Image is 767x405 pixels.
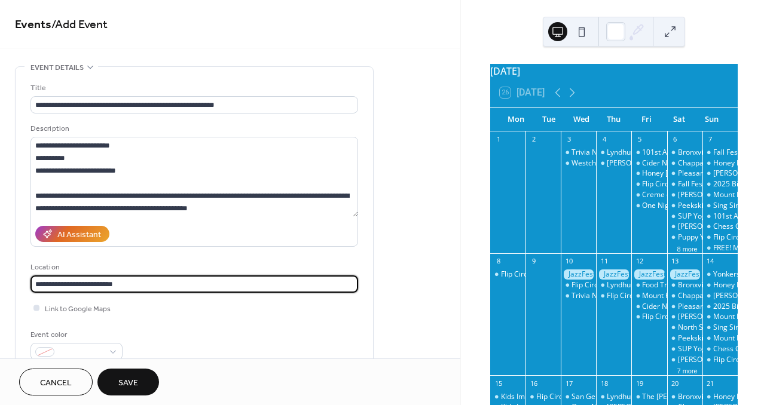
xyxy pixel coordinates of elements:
[631,148,667,158] div: 101st Annual Yorktown Grange Fair
[631,201,667,211] div: One Night of Queen performed by Gary Mullen & the Works
[631,302,667,312] div: Cider Nights with live music & food truck at Harvest Moon's Hardscrabble Cider
[673,365,702,375] button: 7 more
[565,108,598,131] div: Wed
[667,355,702,365] div: TASH Farmer's Market at Patriot's Park
[642,179,754,189] div: Flip Circus - [GEOGRAPHIC_DATA]
[642,312,754,322] div: Flip Circus - [GEOGRAPHIC_DATA]
[631,168,667,179] div: Honey Bee Grove Flower Farm - Sunset U-Pick Flowers
[642,291,734,301] div: Mount Kisco Septemberfest
[596,392,631,402] div: Lyndhurst Landscape Volunteering
[57,229,101,241] div: AI Assistant
[500,108,533,131] div: Mon
[702,158,738,168] div: Honey Bee Grove Flower Farm - Farmers Market
[631,291,667,301] div: Mount Kisco Septemberfest
[607,280,722,290] div: Lyndhurst Landscape Volunteering
[642,148,760,158] div: 101st Annual Yorktown Grange Fair
[490,64,738,78] div: [DATE]
[702,392,738,402] div: Honey Bee Grove Flower Farm - Farmers Market
[631,312,667,322] div: Flip Circus - Yorktown
[30,329,120,341] div: Event color
[30,62,84,74] span: Event details
[607,148,722,158] div: Lyndhurst Landscape Volunteering
[600,257,609,266] div: 11
[667,148,702,158] div: Bronxville Farmers Market
[667,201,702,211] div: Peekskill Farmers Market
[15,13,51,36] a: Events
[97,369,159,395] button: Save
[490,392,525,402] div: Kids Improv & Sketch Classes at Unthinkable Comedy: Funables, Improv classes for grades 1-2
[671,257,680,266] div: 13
[600,379,609,388] div: 18
[702,344,738,354] div: Chess Club at Sing Sing Kill Brewery
[702,333,738,343] div: Mount Kisco Septemberfest
[667,232,702,243] div: Puppy Yoga
[702,201,738,211] div: Sing Sing Kill Brewery Run Club
[596,291,631,301] div: Flip Circus - Yorktown
[631,269,667,280] div: JazzFest White Plains: Sept. 10 - 14
[635,379,644,388] div: 19
[671,135,680,144] div: 6
[667,291,702,301] div: Chappaqua Farmers Market
[598,108,631,131] div: Thu
[631,179,667,189] div: Flip Circus - Yorktown
[30,261,356,274] div: Location
[667,392,702,402] div: Bronxville Farmers Market
[501,269,613,280] div: Flip Circus - [GEOGRAPHIC_DATA]
[667,211,702,222] div: SUP Yoga & Paddleboarding Lessons
[561,280,596,290] div: Flip Circus - Yorktown
[702,222,738,232] div: Chess Club at Sing Sing Kill Brewery
[667,333,702,343] div: Peekskill Farmers Market
[667,312,702,322] div: John Jay Homestead Farm Market In Katonah
[561,291,596,301] div: Trivia Night at Sing Sing Kill Brewery
[532,108,565,131] div: Tue
[667,179,702,189] div: Fall Festival at Harvest Moon Orchard
[673,243,702,253] button: 8 more
[525,392,561,402] div: Flip Circus - Yorktown
[118,377,138,389] span: Save
[667,323,702,333] div: North Salem Farmers Market
[667,344,702,354] div: SUP Yoga & Paddleboarding Lessons
[561,148,596,158] div: Trivia Night at Sing Sing Kill Brewery
[536,392,649,402] div: Flip Circus - [GEOGRAPHIC_DATA]
[564,135,573,144] div: 3
[702,190,738,200] div: Mount Kisco Farmers Market
[702,179,738,189] div: 2025 Bicycle Sundays
[51,13,108,36] span: / Add Event
[564,379,573,388] div: 17
[678,201,762,211] div: Peekskill Farmers Market
[561,158,596,168] div: Westchester Soccer Club Home Game - Richmond Kickers at Westchester SC
[572,148,692,158] div: Trivia Night at Sing Sing Kill Brewery
[678,392,766,402] div: Bronxville Farmers Market
[494,379,503,388] div: 15
[706,135,715,144] div: 7
[667,302,702,312] div: Pleasantville Farmers Market
[702,355,738,365] div: Flip Circus - Yorktown
[706,379,715,388] div: 21
[529,257,538,266] div: 9
[667,158,702,168] div: Chappaqua Farmers Market
[635,257,644,266] div: 12
[667,190,702,200] div: John Jay Homestead Farm Market In Katonah
[678,148,766,158] div: Bronxville Farmers Market
[596,158,631,168] div: Michael Blaustein Comedy Night at Tarrytown Music Hall
[663,108,696,131] div: Sat
[45,303,111,315] span: Link to Google Maps
[667,280,702,290] div: Bronxville Farmers Market
[19,369,93,395] button: Cancel
[702,232,738,243] div: Flip Circus - Yorktown
[572,392,709,402] div: San Gennaro Feast [GEOGRAPHIC_DATA]
[671,379,680,388] div: 20
[702,211,738,222] div: 101st Annual Yorktown Grange Fair
[631,158,667,168] div: Cider Nights with live music & food truck at Harvest Moon's Hardscrabble Cider
[667,168,702,179] div: Pleasantville Farmers Market
[572,280,684,290] div: Flip Circus - [GEOGRAPHIC_DATA]
[35,226,109,242] button: AI Assistant
[630,108,663,131] div: Fri
[607,291,719,301] div: Flip Circus - [GEOGRAPHIC_DATA]
[494,135,503,144] div: 1
[702,280,738,290] div: Honey Bee Grove Flower Farm - Farmers Market
[635,135,644,144] div: 5
[642,280,704,290] div: Food Truck [DATE]
[600,135,609,144] div: 4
